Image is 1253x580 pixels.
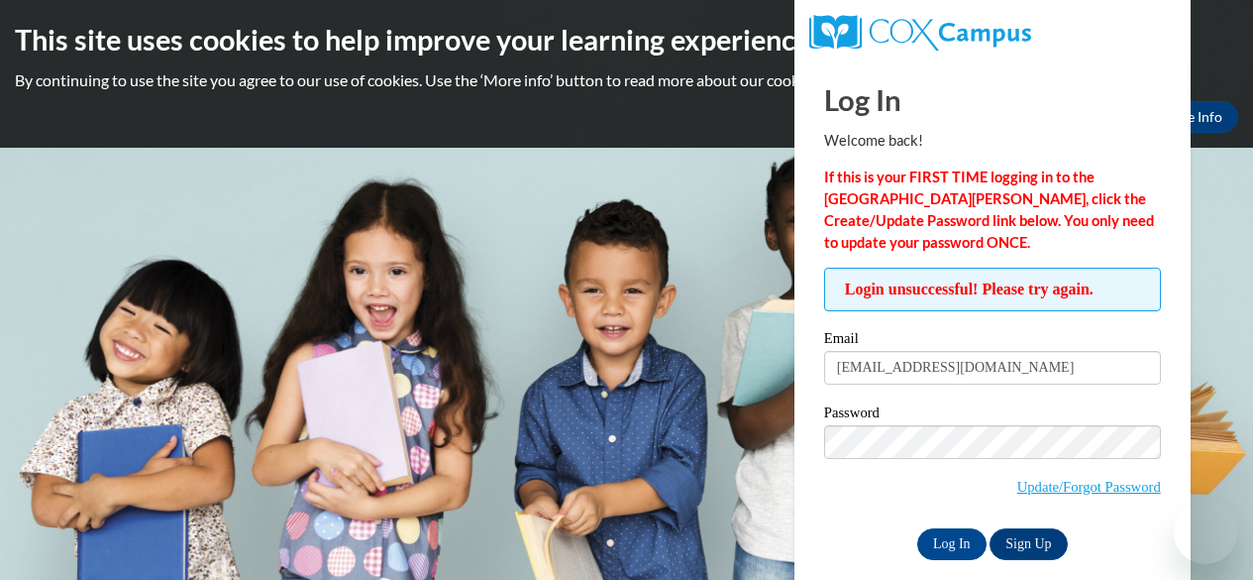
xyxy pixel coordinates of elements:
[824,331,1161,351] label: Email
[824,268,1161,311] span: Login unsuccessful! Please try again.
[1174,501,1237,564] iframe: Button to launch messaging window
[990,528,1067,560] a: Sign Up
[824,130,1161,152] p: Welcome back!
[824,79,1161,120] h1: Log In
[809,15,1031,51] img: COX Campus
[917,528,987,560] input: Log In
[824,169,1154,251] strong: If this is your FIRST TIME logging in to the [GEOGRAPHIC_DATA][PERSON_NAME], click the Create/Upd...
[1145,101,1238,133] a: More Info
[15,20,1238,59] h2: This site uses cookies to help improve your learning experience.
[15,69,1238,91] p: By continuing to use the site you agree to our use of cookies. Use the ‘More info’ button to read...
[1017,479,1161,495] a: Update/Forgot Password
[824,406,1161,425] label: Password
